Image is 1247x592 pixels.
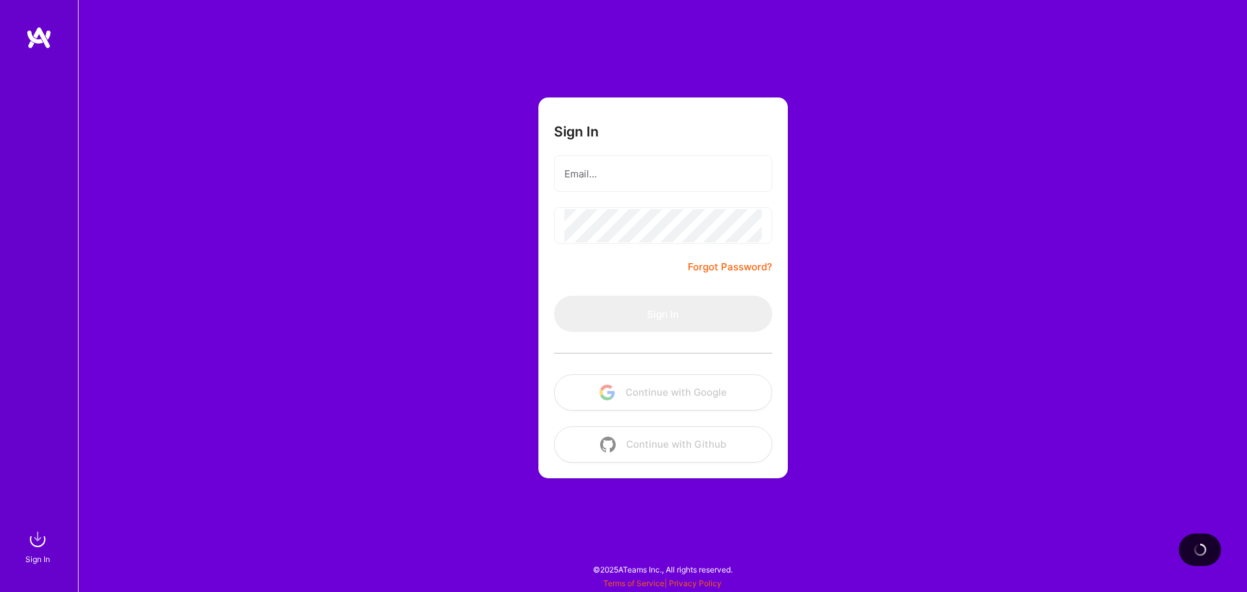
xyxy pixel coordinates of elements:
[554,123,599,140] h3: Sign In
[600,437,616,452] img: icon
[25,552,50,566] div: Sign In
[27,526,51,566] a: sign inSign In
[78,553,1247,586] div: © 2025 ATeams Inc., All rights reserved.
[554,426,772,463] button: Continue with Github
[669,578,722,588] a: Privacy Policy
[25,526,51,552] img: sign in
[554,296,772,332] button: Sign In
[554,374,772,411] button: Continue with Google
[1193,543,1207,557] img: loading
[564,157,762,190] input: Email...
[26,26,52,49] img: logo
[599,385,615,400] img: icon
[688,259,772,275] a: Forgot Password?
[603,578,664,588] a: Terms of Service
[603,578,722,588] span: |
